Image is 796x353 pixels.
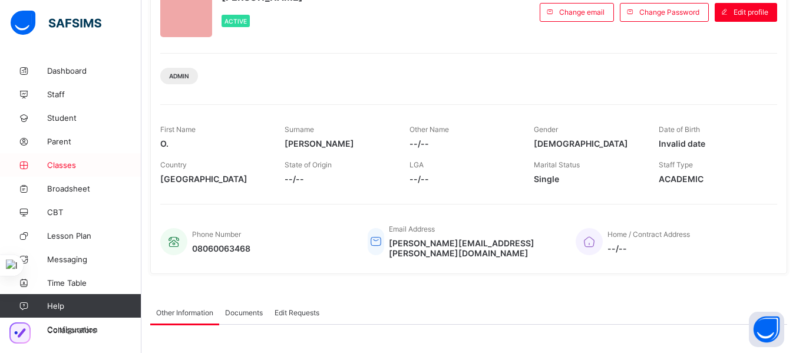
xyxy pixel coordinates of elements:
span: Admin [169,72,189,80]
span: Other Information [156,308,213,317]
span: CBT [47,207,141,217]
span: Classes [47,160,141,170]
span: Student [47,113,141,123]
span: Date of Birth [659,125,700,134]
span: Lesson Plan [47,231,141,240]
span: Broadsheet [47,184,141,193]
span: Documents [225,308,263,317]
span: --/-- [285,174,391,184]
span: Country [160,160,187,169]
span: Staff Type [659,160,693,169]
span: --/-- [409,138,516,149]
span: Edit Requests [275,308,319,317]
img: safsims [11,11,101,35]
span: Other Name [409,125,449,134]
span: [PERSON_NAME][EMAIL_ADDRESS][PERSON_NAME][DOMAIN_NAME] [389,238,557,258]
span: Active [224,18,247,25]
span: LGA [409,160,424,169]
span: 08060063468 [192,243,250,253]
span: Phone Number [192,230,241,239]
span: Marital Status [534,160,580,169]
span: Staff [47,90,141,99]
span: First Name [160,125,196,134]
span: Parent [47,137,141,146]
span: Gender [534,125,558,134]
span: Change Password [639,8,699,17]
span: [PERSON_NAME] [285,138,391,149]
span: Home / Contract Address [607,230,690,239]
span: --/-- [607,243,690,253]
span: [GEOGRAPHIC_DATA] [160,174,267,184]
span: --/-- [409,174,516,184]
span: Dashboard [47,66,141,75]
span: State of Origin [285,160,332,169]
span: Change email [559,8,605,17]
span: [DEMOGRAPHIC_DATA] [534,138,640,149]
span: Edit profile [734,8,768,17]
span: ACADEMIC [659,174,765,184]
span: Messaging [47,255,141,264]
span: Invalid date [659,138,765,149]
button: Open asap [749,312,784,347]
span: Surname [285,125,314,134]
span: Help [47,301,141,311]
span: Email Address [389,225,435,233]
span: O. [160,138,267,149]
span: Single [534,174,640,184]
span: Configuration [47,325,141,334]
span: Time Table [47,278,141,288]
